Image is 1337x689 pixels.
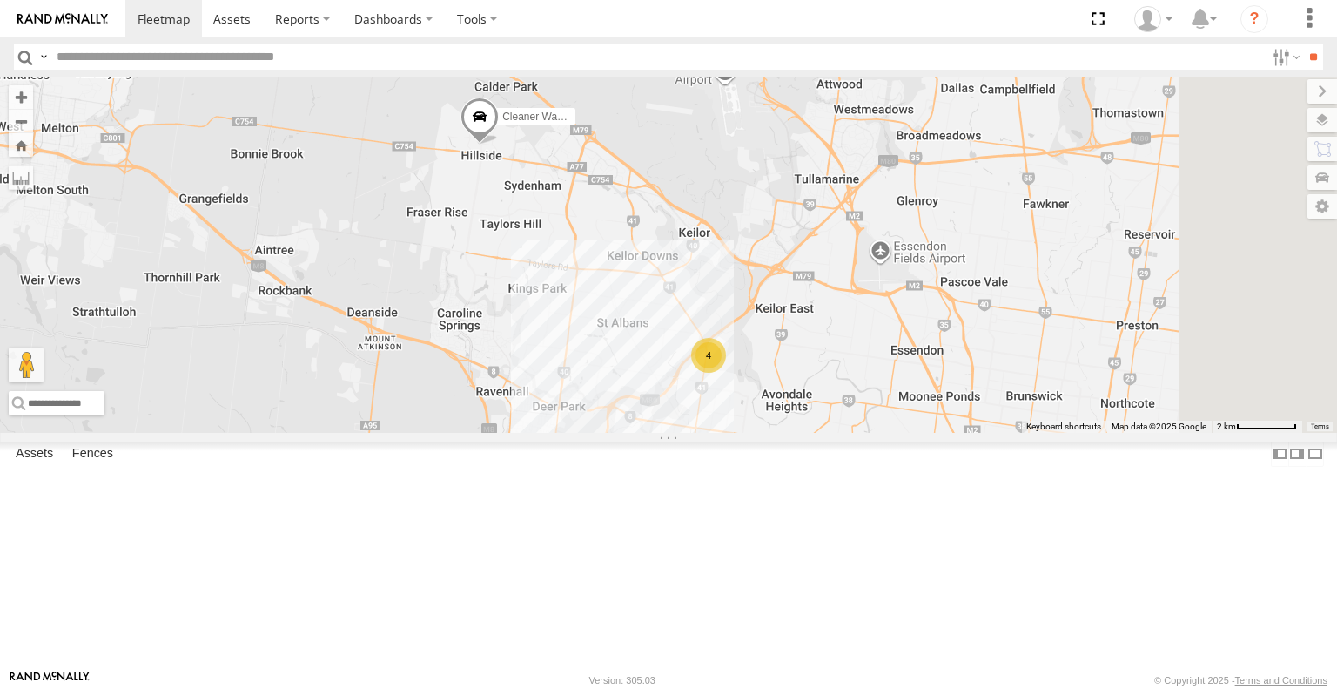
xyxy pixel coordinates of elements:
div: John Vu [1128,6,1179,32]
label: Hide Summary Table [1307,442,1324,467]
label: Measure [9,165,33,190]
button: Zoom out [9,109,33,133]
a: Terms [1311,422,1329,429]
a: Terms and Conditions [1235,675,1327,686]
a: Visit our Website [10,672,90,689]
span: Map data ©2025 Google [1112,422,1206,431]
label: Dock Summary Table to the Right [1288,442,1306,467]
label: Search Query [37,44,50,70]
button: Keyboard shortcuts [1026,421,1101,433]
label: Dock Summary Table to the Left [1271,442,1288,467]
img: rand-logo.svg [17,13,108,25]
button: Drag Pegman onto the map to open Street View [9,348,44,382]
div: Version: 305.03 [589,675,655,686]
i: ? [1240,5,1268,33]
label: Map Settings [1307,194,1337,219]
button: Zoom Home [9,133,33,157]
button: Zoom in [9,85,33,109]
label: Assets [7,442,62,467]
label: Fences [64,442,122,467]
label: Search Filter Options [1266,44,1303,70]
span: Cleaner Wagon #1 [502,111,589,123]
div: 4 [691,338,726,373]
span: 2 km [1217,422,1236,431]
div: © Copyright 2025 - [1154,675,1327,686]
button: Map scale: 2 km per 66 pixels [1212,421,1302,433]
